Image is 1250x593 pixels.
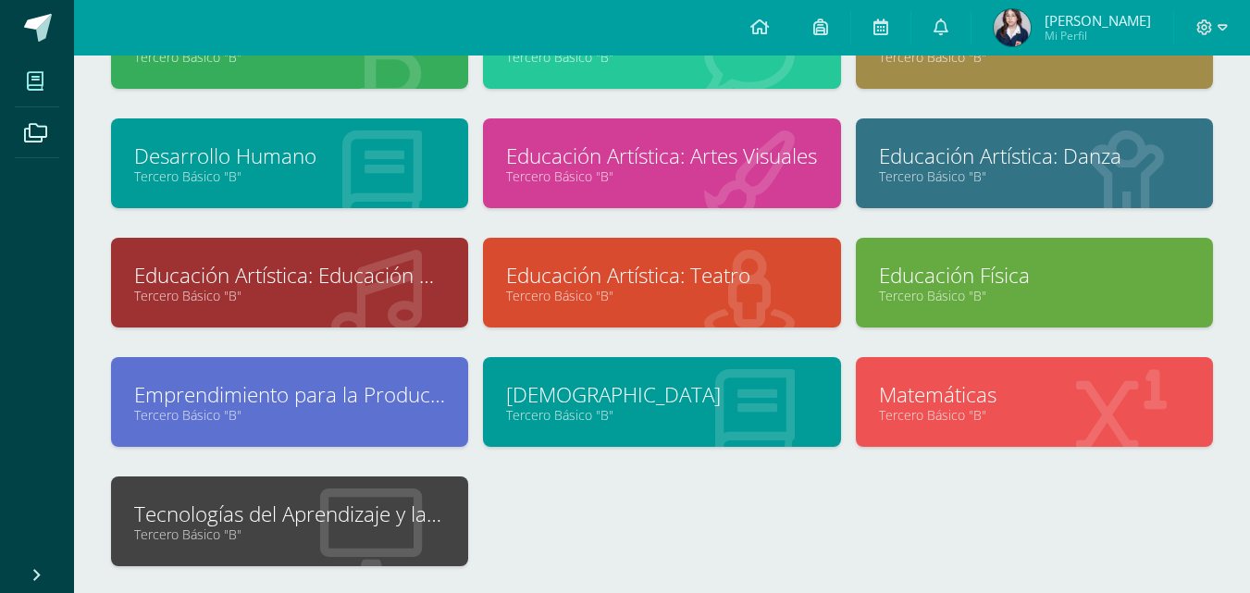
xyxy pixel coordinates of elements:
a: Emprendimiento para la Productividad [134,380,445,409]
a: [DEMOGRAPHIC_DATA] [506,380,817,409]
a: Tercero Básico "B" [879,167,1190,185]
a: Tercero Básico "B" [134,525,445,543]
span: [PERSON_NAME] [1045,11,1151,30]
a: Educación Artística: Artes Visuales [506,142,817,170]
a: Tercero Básico "B" [134,287,445,304]
a: Tercero Básico "B" [134,167,445,185]
a: Educación Física [879,261,1190,290]
a: Tercero Básico "B" [506,48,817,66]
img: 41b69cafc6c9dcc1d0ea30fe2271c450.png [994,9,1031,46]
a: Tercero Básico "B" [879,287,1190,304]
a: Desarrollo Humano [134,142,445,170]
a: Tercero Básico "B" [506,406,817,424]
a: Tercero Básico "B" [506,287,817,304]
a: Tercero Básico "B" [134,406,445,424]
a: Educación Artística: Educación Musical [134,261,445,290]
a: Tercero Básico "B" [879,406,1190,424]
a: Tercero Básico "B" [879,48,1190,66]
a: Educación Artística: Teatro [506,261,817,290]
span: Mi Perfil [1045,28,1151,43]
a: Tecnologías del Aprendizaje y la Comunicación [134,500,445,528]
a: Educación Artística: Danza [879,142,1190,170]
a: Tercero Básico "B" [134,48,445,66]
a: Matemáticas [879,380,1190,409]
a: Tercero Básico "B" [506,167,817,185]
